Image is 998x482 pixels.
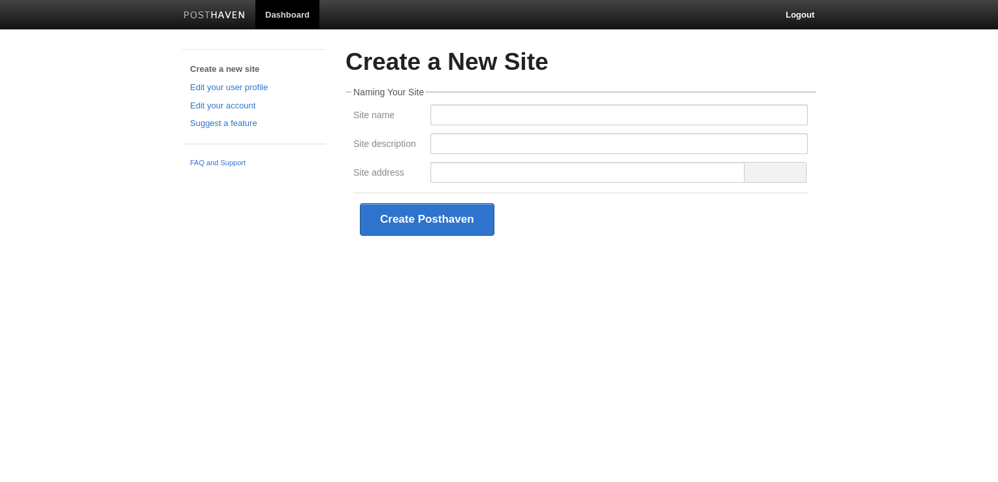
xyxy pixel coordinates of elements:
label: Site name [353,110,423,123]
label: Site address [353,168,423,180]
button: Create Posthaven [360,203,494,236]
h2: Create a New Site [346,49,816,76]
img: Posthaven-bar [184,11,246,21]
a: Suggest a feature [190,117,318,131]
a: FAQ and Support [190,157,318,169]
a: Edit your account [190,99,318,113]
a: Create a new site [190,63,318,76]
label: Site description [353,139,423,152]
legend: Naming Your Site [351,88,426,97]
a: Edit your user profile [190,81,318,95]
